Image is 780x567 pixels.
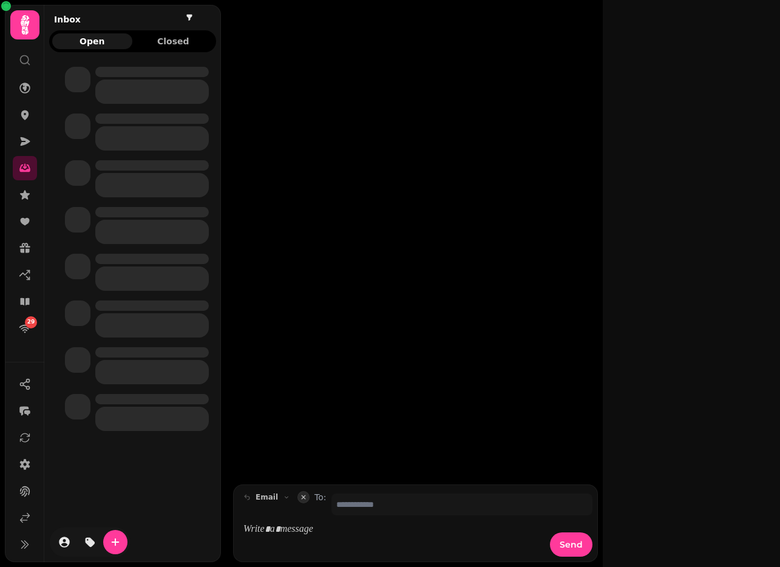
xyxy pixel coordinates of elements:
span: Closed [143,37,204,46]
button: Open [52,33,132,49]
a: 29 [13,316,37,341]
button: create-convo [103,530,127,554]
label: To: [314,491,326,515]
span: 29 [27,318,35,327]
button: email [239,490,295,504]
button: Send [550,532,592,557]
span: Open [62,37,123,46]
span: Send [560,540,583,549]
button: collapse [297,491,310,503]
h2: Inbox [54,13,81,25]
button: Closed [134,33,214,49]
button: filter [182,10,197,25]
button: tag-thread [78,530,102,554]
